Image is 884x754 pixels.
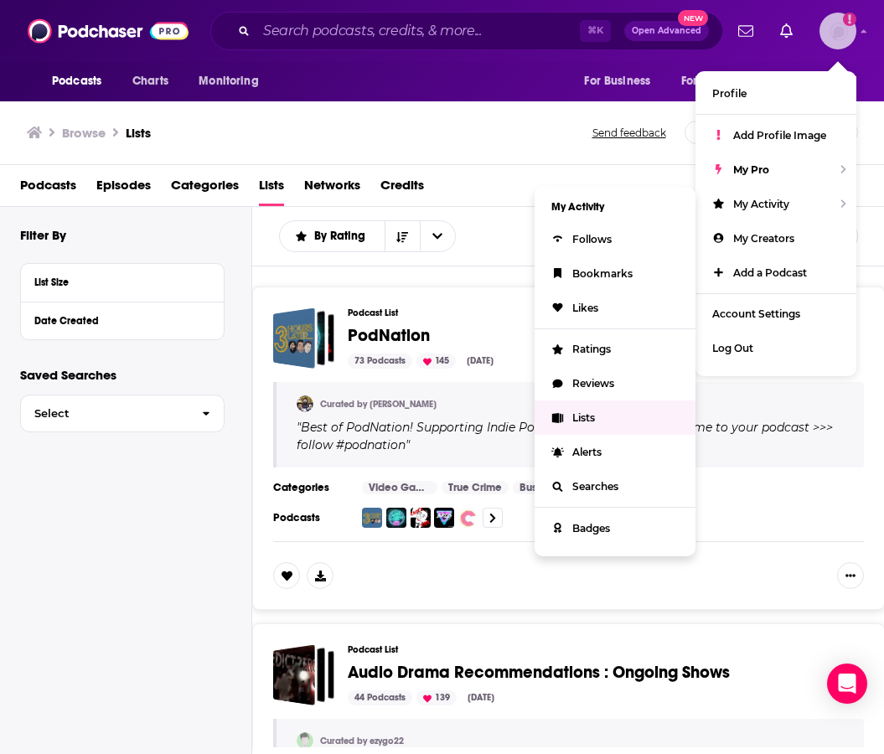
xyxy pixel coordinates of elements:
[62,125,106,141] h3: Browse
[632,27,701,35] span: Open Advanced
[416,690,457,705] div: 139
[256,18,580,44] input: Search podcasts, credits, & more...
[348,327,430,345] a: PodNation
[773,17,799,45] a: Show notifications dropdown
[348,662,730,683] span: Audio Drama Recommendations : Ongoing Shows
[819,13,856,49] button: Show profile menu
[210,12,723,50] div: Search podcasts, credits, & more...
[513,481,569,494] a: Business
[380,172,424,206] a: Credits
[587,126,671,140] button: Send feedback
[21,408,189,419] span: Select
[362,508,382,528] img: 3 Hours Later
[681,70,762,93] span: For Podcasters
[695,256,856,290] a: Add a Podcast
[442,481,509,494] a: True Crime
[304,172,360,206] a: Networks
[783,65,844,97] button: open menu
[348,354,412,369] div: 73 Podcasts
[20,367,225,383] p: Saved Searches
[695,71,856,376] ul: Show profile menu
[96,172,151,206] a: Episodes
[733,163,769,176] span: My Pro
[712,87,747,100] span: Profile
[34,276,199,288] div: List Size
[34,315,199,327] div: Date Created
[385,221,420,251] button: Sort Direction
[348,664,730,682] a: Audio Drama Recommendations : Ongoing Shows
[320,399,437,410] a: Curated by [PERSON_NAME]
[420,221,455,251] button: open menu
[731,17,760,45] a: Show notifications dropdown
[279,220,456,252] h2: Choose List sort
[320,736,404,746] a: Curated by ezygo22
[273,481,349,494] h3: Categories
[572,65,671,97] button: open menu
[411,508,431,528] img: Cage's Kiss: The Nicolas Cage Podcast
[362,481,437,494] a: Video Games
[20,172,76,206] a: Podcasts
[273,307,334,369] a: PodNation
[580,20,611,42] span: ⌘ K
[416,354,456,369] div: 145
[624,21,709,41] button: Open AdvancedNew
[280,230,385,242] button: open menu
[827,664,867,704] div: Open Intercom Messenger
[259,172,284,206] a: Lists
[348,307,850,318] h3: Podcast List
[314,230,371,242] span: By Rating
[273,511,349,524] h3: Podcasts
[121,65,178,97] a: Charts
[733,129,826,142] span: Add Profile Image
[297,420,833,452] span: " "
[348,644,850,655] h3: Podcast List
[52,70,101,93] span: Podcasts
[670,65,786,97] button: open menu
[34,309,210,330] button: Date Created
[20,395,225,432] button: Select
[461,690,501,705] div: [DATE]
[843,13,856,26] svg: Add a profile image
[126,125,151,141] a: Lists
[678,10,708,26] span: New
[460,354,500,369] div: [DATE]
[40,65,123,97] button: open menu
[434,508,454,528] img: Super Media Bros Podcast
[386,508,406,528] img: Cold Callers Comedy
[733,266,807,279] span: Add a Podcast
[458,508,478,528] img: Eat Crime
[695,118,856,152] a: Add Profile Image
[132,70,168,93] span: Charts
[34,271,210,292] button: List Size
[837,562,864,589] button: Show More Button
[695,76,856,111] a: Profile
[20,227,66,243] h2: Filter By
[171,172,239,206] a: Categories
[819,13,856,49] img: User Profile
[695,297,856,331] a: Account Settings
[712,342,753,354] span: Log Out
[28,15,189,47] img: Podchaser - Follow, Share and Rate Podcasts
[584,70,650,93] span: For Business
[712,307,800,320] span: Account Settings
[187,65,280,97] button: open menu
[794,70,823,93] span: More
[733,198,789,210] span: My Activity
[348,690,412,705] div: 44 Podcasts
[297,732,313,749] img: ezygo22
[273,644,334,705] a: Audio Drama Recommendations : Ongoing Shows
[297,395,313,412] img: Alex3HL
[199,70,258,93] span: Monitoring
